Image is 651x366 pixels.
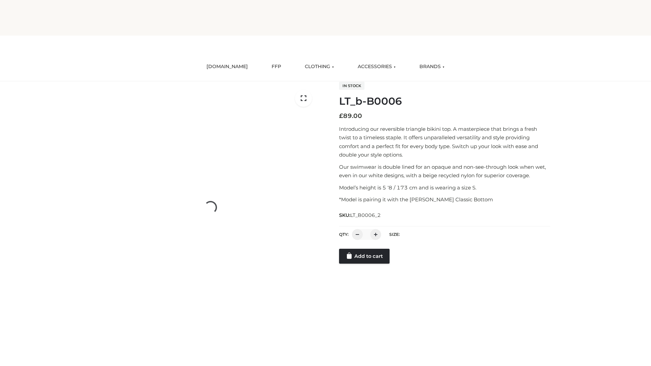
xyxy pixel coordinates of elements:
p: Introducing our reversible triangle bikini top. A masterpiece that brings a fresh twist to a time... [339,125,550,159]
label: Size: [389,232,400,237]
a: Add to cart [339,249,390,264]
bdi: 89.00 [339,112,362,120]
h1: LT_b-B0006 [339,95,550,107]
p: Model’s height is 5 ‘8 / 173 cm and is wearing a size S. [339,183,550,192]
a: CLOTHING [300,59,339,74]
span: LT_B0006_2 [350,212,381,218]
span: £ [339,112,343,120]
a: ACCESSORIES [353,59,401,74]
span: In stock [339,82,364,90]
p: *Model is pairing it with the [PERSON_NAME] Classic Bottom [339,195,550,204]
p: Our swimwear is double lined for an opaque and non-see-through look when wet, even in our white d... [339,163,550,180]
span: SKU: [339,211,381,219]
label: QTY: [339,232,349,237]
a: FFP [267,59,286,74]
a: [DOMAIN_NAME] [201,59,253,74]
a: BRANDS [414,59,450,74]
